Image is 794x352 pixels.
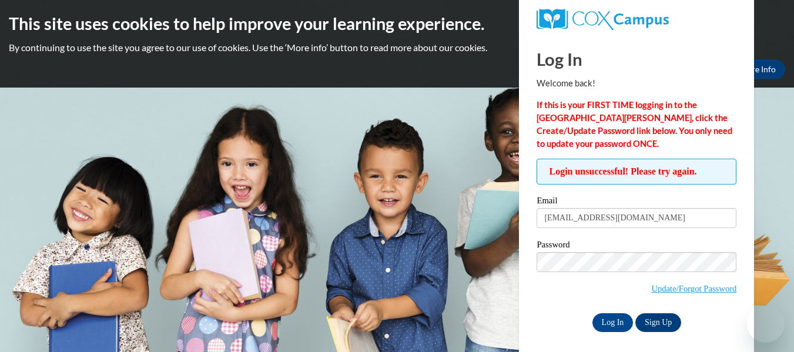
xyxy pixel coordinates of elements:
[9,41,785,54] p: By continuing to use the site you agree to our use of cookies. Use the ‘More info’ button to read...
[537,9,668,30] img: COX Campus
[537,100,732,149] strong: If this is your FIRST TIME logging in to the [GEOGRAPHIC_DATA][PERSON_NAME], click the Create/Upd...
[651,284,736,293] a: Update/Forgot Password
[537,240,736,252] label: Password
[635,313,681,332] a: Sign Up
[537,77,736,90] p: Welcome back!
[730,60,785,79] a: More Info
[537,196,736,208] label: Email
[537,47,736,71] h1: Log In
[537,9,736,30] a: COX Campus
[9,12,785,35] h2: This site uses cookies to help improve your learning experience.
[537,159,736,185] span: Login unsuccessful! Please try again.
[747,305,785,343] iframe: Button to launch messaging window
[592,313,634,332] input: Log In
